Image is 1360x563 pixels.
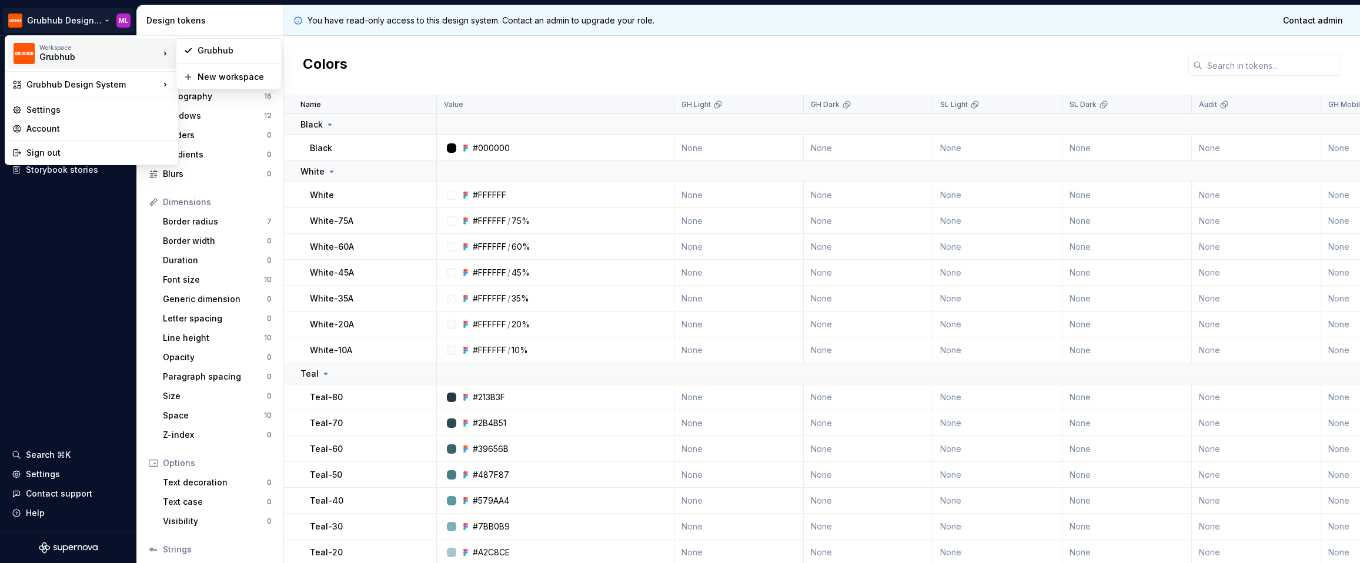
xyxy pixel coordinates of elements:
div: Account [26,123,171,135]
div: Sign out [26,147,171,159]
div: Grubhub Design System [26,79,159,91]
img: 4e8d6f31-f5cf-47b4-89aa-e4dec1dc0822.png [14,43,35,64]
div: Grubhub [39,51,139,63]
div: New workspace [198,71,274,83]
div: Settings [26,104,171,116]
div: Workspace [39,44,159,51]
div: Grubhub [198,45,274,56]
